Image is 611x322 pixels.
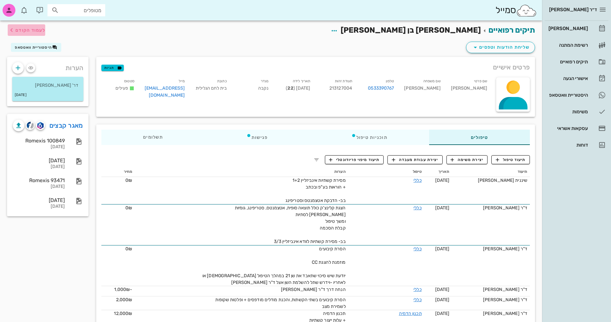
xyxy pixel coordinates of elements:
[435,246,450,252] span: [DATE]
[101,167,135,177] th: מחיר
[37,122,43,129] img: romexis logo
[466,42,535,53] button: שליחת הודעות וטפסים
[368,85,394,92] a: 0533390767
[424,167,452,177] th: תאריך
[545,87,608,103] a: היסטוריית וואטסאפ
[454,177,527,184] div: שיננית [PERSON_NAME]
[454,310,527,317] div: ד"ר [PERSON_NAME]
[547,142,588,148] div: דוחות
[549,7,597,12] span: ד״ר [PERSON_NAME]
[454,205,527,211] div: ד"ר [PERSON_NAME]
[261,79,268,83] small: מגדר
[114,311,132,316] span: 12,000₪
[547,43,588,48] div: רשימת המתנה
[452,167,530,177] th: תיעוד
[413,297,421,302] a: כללי
[125,205,132,211] span: 0₪
[27,122,34,129] img: cliniview logo
[11,43,61,52] button: היסטוריית וואטסאפ
[205,130,310,145] div: פגישות
[435,178,450,183] span: [DATE]
[399,76,446,103] div: [PERSON_NAME]
[454,286,527,293] div: ד"ר [PERSON_NAME]
[235,205,346,244] span: הצגת קלינצ'ק כולל תוצאה סופית, אטצמנטס, סטריפינג, גומיות [PERSON_NAME] לסתיות ומשך טיפול קבלת הסכ...
[547,126,588,131] div: עסקאות אשראי
[329,85,352,91] span: 213127004
[13,164,65,170] div: [DATE]
[13,144,65,150] div: [DATE]
[125,246,132,252] span: 0₪
[446,155,488,164] button: יצירת משימה
[124,79,134,83] small: סטטוס
[13,204,65,209] div: [DATE]
[386,79,394,83] small: טלפון
[232,76,274,103] div: נקבה
[135,167,348,177] th: הערות
[114,287,132,292] span: -1,000₪
[115,85,128,91] span: פעילים
[545,104,608,119] a: משימות
[143,135,163,140] span: תשלומים
[329,157,379,163] span: תיעוד מיפוי פריודונטלי
[454,246,527,252] div: ד"ר [PERSON_NAME]
[281,287,346,292] span: הנחה דרך ד"ר [PERSON_NAME]
[19,5,23,9] span: תג
[179,79,185,83] small: מייל
[392,157,438,163] span: יצירת עבודת מעבדה
[451,157,483,163] span: יצירת משימה
[13,184,65,189] div: [DATE]
[13,177,65,183] div: Romexis 93471
[49,120,83,131] a: מאגר קבצים
[26,121,35,130] button: cliniview logo
[7,57,89,76] div: הערות
[493,62,530,72] span: פרטים אישיים
[429,130,530,145] div: טיפולים
[15,45,52,50] span: היסטוריית וואטסאפ
[101,65,124,71] button: תגיות
[491,155,530,164] button: תיעוד טיפול
[310,130,429,145] div: תוכניות טיפול
[116,297,132,302] span: 2,000₪
[215,297,345,309] span: הסרת קיבועים בשתי הקשתות, והכנת מודלים מודפסים + ופלטות שקופות לשמירת מצב
[325,155,384,164] button: תיעוד מיפוי פריודונטלי
[413,287,421,292] a: כללי
[196,85,227,91] span: בית לחם הגלילית
[8,24,45,36] button: לעמוד הקודם
[488,26,535,35] a: תיקים רפואיים
[104,65,121,71] span: תגיות
[13,138,65,144] div: Romexis 100849
[454,296,527,303] div: ד"ר [PERSON_NAME]
[341,26,481,35] span: [PERSON_NAME] בן [PERSON_NAME]
[545,21,608,36] a: [PERSON_NAME]
[471,44,530,51] span: שליחת הודעות וטפסים
[286,85,310,91] span: [DATE] ( )
[125,178,132,183] span: 0₪
[545,54,608,69] a: תיקים רפואיים
[545,71,608,86] a: אישורי הגעה
[293,79,310,83] small: תאריך לידה
[496,4,537,17] div: סמייל
[15,28,45,33] span: לעמוד הקודם
[496,157,526,163] span: תיעוד טיפול
[435,205,450,211] span: [DATE]
[217,79,227,83] small: כתובת
[545,137,608,153] a: דוחות
[348,167,424,177] th: טיפול
[36,121,45,130] button: romexis logo
[13,197,65,203] div: [DATE]
[516,4,537,17] img: SmileCloud logo
[545,37,608,53] a: רשימת המתנה
[399,311,422,316] a: תכנון הדמיה
[435,287,450,292] span: [DATE]
[446,76,492,103] div: [PERSON_NAME]
[547,109,588,114] div: משימות
[545,121,608,136] a: עסקאות אשראי
[17,82,78,89] p: דר' [PERSON_NAME]
[423,79,441,83] small: שם משפחה
[547,59,588,64] div: תיקים רפואיים
[13,157,65,164] div: [DATE]
[287,85,293,91] strong: 22
[335,79,352,83] small: תעודת זהות
[435,297,450,302] span: [DATE]
[202,246,346,285] span: הסרת קיבועים מוזמנת להצגת CC יודעת שיש סיכוי שתאבד את שן 21 במהלך הטיפול [DEMOGRAPHIC_DATA] או לא...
